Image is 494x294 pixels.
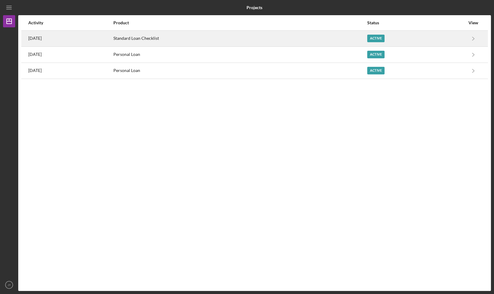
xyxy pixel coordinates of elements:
[466,20,481,25] div: View
[3,279,15,291] button: JT
[367,51,385,58] div: Active
[113,31,367,46] div: Standard Loan Checklist
[28,52,42,57] time: 2025-07-01 20:48
[367,35,385,42] div: Active
[113,63,367,78] div: Personal Loan
[28,20,113,25] div: Activity
[367,20,465,25] div: Status
[28,68,42,73] time: 2025-05-22 18:42
[28,36,42,41] time: 2025-08-20 18:30
[367,67,385,74] div: Active
[247,5,262,10] b: Projects
[8,283,11,287] text: JT
[113,20,367,25] div: Product
[113,47,367,62] div: Personal Loan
